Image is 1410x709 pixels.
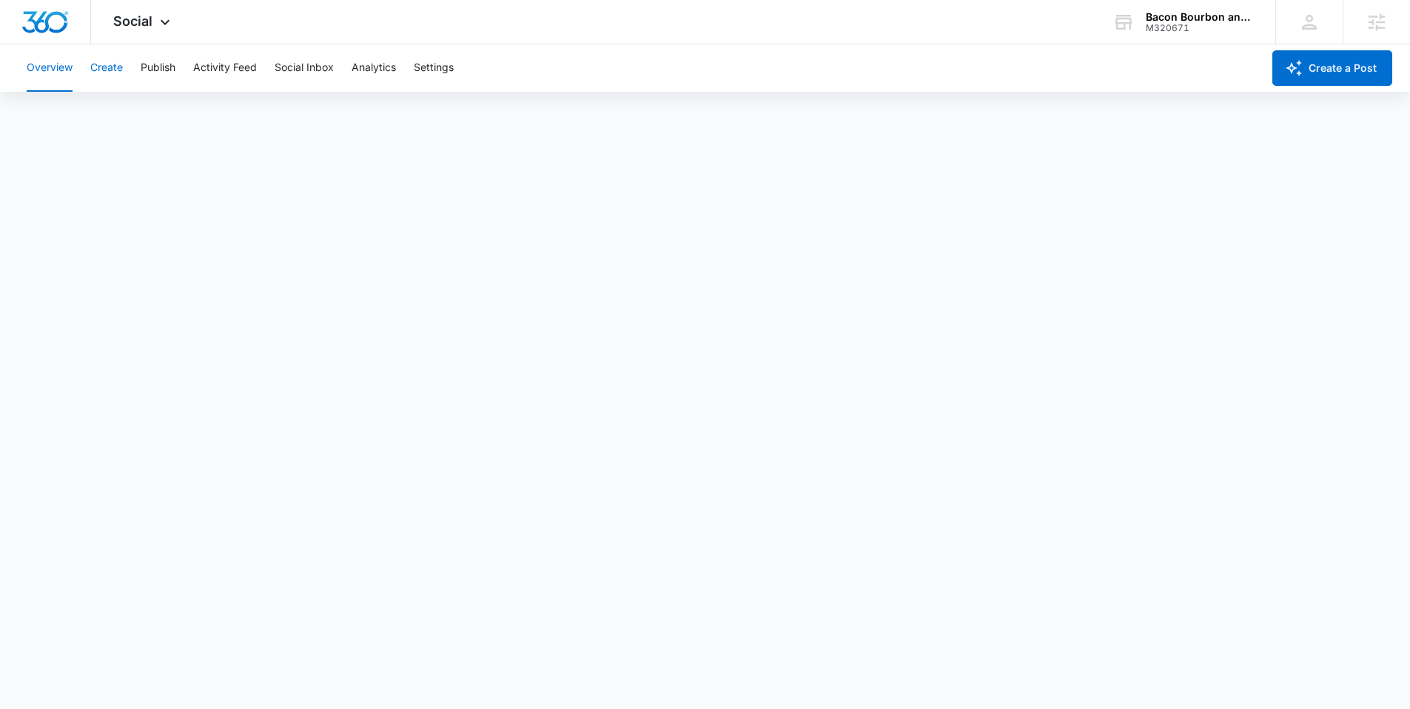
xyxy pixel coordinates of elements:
button: Publish [141,44,175,92]
button: Social Inbox [275,44,334,92]
button: Analytics [352,44,396,92]
button: Settings [414,44,454,92]
div: account name [1146,11,1254,23]
div: account id [1146,23,1254,33]
button: Create a Post [1272,50,1392,86]
span: Social [113,13,152,29]
button: Overview [27,44,73,92]
button: Create [90,44,123,92]
button: Activity Feed [193,44,257,92]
